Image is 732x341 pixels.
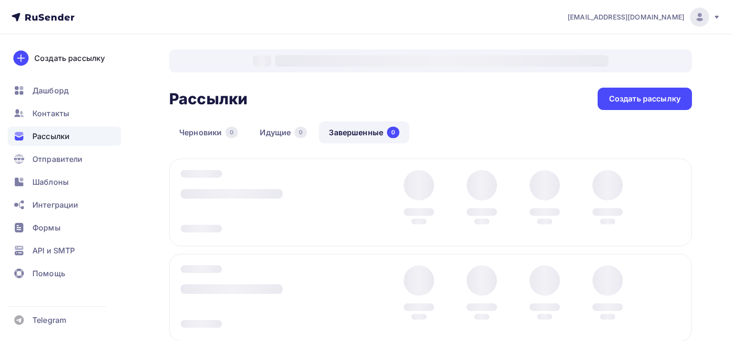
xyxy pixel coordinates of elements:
[8,127,121,146] a: Рассылки
[319,121,409,143] a: Завершенные0
[387,127,399,138] div: 0
[568,12,684,22] span: [EMAIL_ADDRESS][DOMAIN_NAME]
[225,127,238,138] div: 0
[169,121,248,143] a: Черновики0
[250,121,317,143] a: Идущие0
[295,127,307,138] div: 0
[32,314,66,326] span: Telegram
[8,81,121,100] a: Дашборд
[169,90,247,109] h2: Рассылки
[32,222,61,233] span: Формы
[8,172,121,191] a: Шаблоны
[32,153,83,165] span: Отправители
[609,93,681,104] div: Создать рассылку
[32,268,65,279] span: Помощь
[8,104,121,123] a: Контакты
[8,218,121,237] a: Формы
[32,108,69,119] span: Контакты
[32,245,75,256] span: API и SMTP
[568,8,721,27] a: [EMAIL_ADDRESS][DOMAIN_NAME]
[8,150,121,169] a: Отправители
[32,85,69,96] span: Дашборд
[32,176,69,188] span: Шаблоны
[34,52,105,64] div: Создать рассылку
[32,130,70,142] span: Рассылки
[32,199,78,211] span: Интеграции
